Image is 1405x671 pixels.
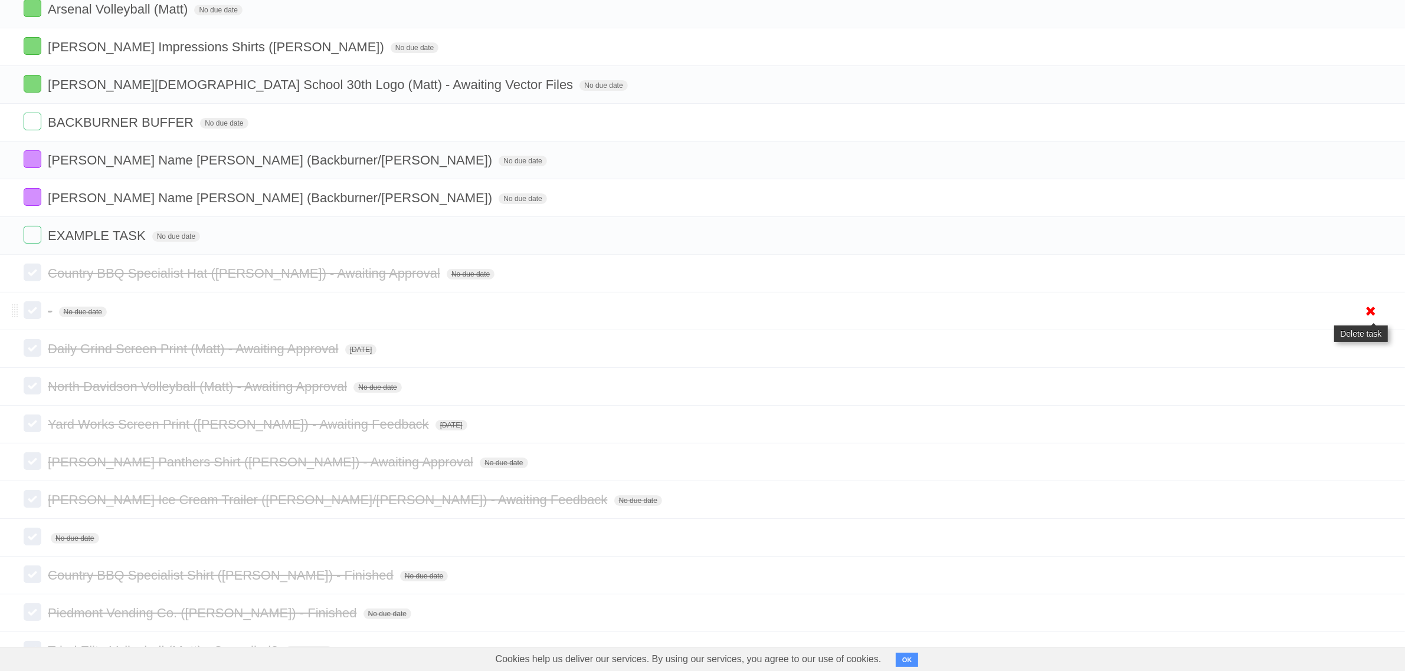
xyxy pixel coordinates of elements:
[24,603,41,621] label: Done
[24,528,41,545] label: Done
[48,115,196,130] span: BACKBURNER BUFFER
[499,156,546,166] span: No due date
[48,341,341,356] span: Daily Grind Screen Print (Matt) - Awaiting Approval
[48,643,281,658] span: Triad Elite Volleyball (Matt) - Cancelled?
[353,382,401,393] span: No due date
[896,653,919,667] button: OK
[345,344,377,355] span: [DATE]
[24,113,41,130] label: Done
[24,565,41,583] label: Done
[194,5,242,15] span: No due date
[48,568,397,583] span: Country BBQ Specialist Shirt ([PERSON_NAME]) - Finished
[152,231,200,242] span: No due date
[48,266,443,281] span: Country BBQ Specialist Hat ([PERSON_NAME]) - Awaiting Approval
[24,377,41,394] label: Done
[447,269,494,279] span: No due date
[24,490,41,508] label: Done
[391,42,438,53] span: No due date
[24,188,41,206] label: Done
[24,75,41,93] label: Done
[48,455,476,469] span: [PERSON_NAME] Panthers Shirt ([PERSON_NAME]) - Awaiting Approval
[48,40,387,54] span: [PERSON_NAME] Impressions Shirts ([PERSON_NAME])
[484,647,893,671] span: Cookies help us deliver our services. By using our services, you agree to our use of cookies.
[480,458,528,468] span: No due date
[51,533,99,544] span: No due date
[24,641,41,659] label: Done
[48,492,610,507] span: [PERSON_NAME] Ice Cream Trailer ([PERSON_NAME]/[PERSON_NAME]) - Awaiting Feedback
[48,77,576,92] span: [PERSON_NAME][DEMOGRAPHIC_DATA] School 30th Logo (Matt) - Awaiting Vector Files
[400,571,448,581] span: No due date
[48,153,495,167] span: [PERSON_NAME] Name [PERSON_NAME] (Backburner/[PERSON_NAME])
[24,339,41,357] label: Done
[24,301,41,319] label: Done
[24,264,41,281] label: Done
[614,495,662,506] span: No due date
[24,415,41,432] label: Done
[59,307,107,317] span: No due date
[435,420,467,430] span: [DATE]
[48,379,350,394] span: North Davidson Volleyball (Matt) - Awaiting Approval
[48,2,191,17] span: Arsenal Volleyball (Matt)
[363,608,411,619] span: No due date
[24,150,41,168] label: Done
[48,228,148,243] span: EXAMPLE TASK
[24,37,41,55] label: Done
[499,193,546,204] span: No due date
[48,417,432,432] span: Yard Works Screen Print ([PERSON_NAME]) - Awaiting Feedback
[48,606,359,620] span: Piedmont Vending Co. ([PERSON_NAME]) - Finished
[200,118,248,129] span: No due date
[48,190,495,205] span: [PERSON_NAME] Name [PERSON_NAME] (Backburner/[PERSON_NAME])
[24,452,41,470] label: Done
[579,80,627,91] span: No due date
[48,304,55,318] span: -
[24,226,41,244] label: Done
